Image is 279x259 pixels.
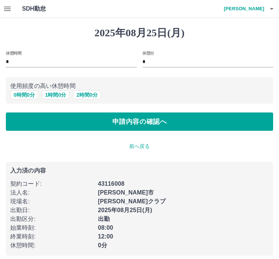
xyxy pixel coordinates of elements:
[73,90,101,99] button: 2時間0分
[10,197,94,206] p: 現場名 :
[98,225,113,231] b: 08:00
[142,50,154,56] label: 休憩分
[98,207,152,213] b: 2025年08月25日(月)
[10,168,269,174] p: 入力済の内容
[10,215,94,223] p: 出勤区分 :
[6,50,21,56] label: 休憩時間
[10,223,94,232] p: 始業時刻 :
[98,216,110,222] b: 出勤
[6,143,273,150] p: 前へ戻る
[42,90,70,99] button: 1時間0分
[10,90,38,99] button: 0時間0分
[10,180,94,188] p: 契約コード :
[10,206,94,215] p: 出勤日 :
[98,189,154,196] b: [PERSON_NAME]市
[6,112,273,131] button: 申請内容の確認へ
[10,82,269,90] p: 使用頻度の高い休憩時間
[98,233,113,240] b: 12:00
[98,181,124,187] b: 43116008
[10,241,94,250] p: 休憩時間 :
[98,198,166,204] b: [PERSON_NAME]クラブ
[98,242,107,248] b: 0分
[6,27,273,39] h1: 2025年08月25日(月)
[10,188,94,197] p: 法人名 :
[10,232,94,241] p: 終業時刻 :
